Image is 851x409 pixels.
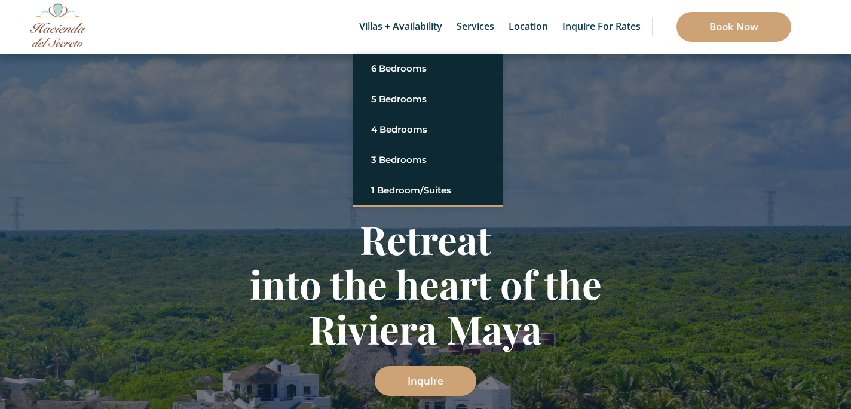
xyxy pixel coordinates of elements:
[371,88,485,110] a: 5 Bedrooms
[30,3,87,47] img: Awesome Logo
[375,366,476,396] a: Inquire
[76,217,775,351] h1: Retreat into the heart of the Riviera Maya
[371,119,485,140] a: 4 Bedrooms
[371,58,485,79] a: 6 Bedrooms
[371,180,485,201] a: 1 Bedroom/Suites
[371,149,485,171] a: 3 Bedrooms
[676,12,791,42] a: Book Now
